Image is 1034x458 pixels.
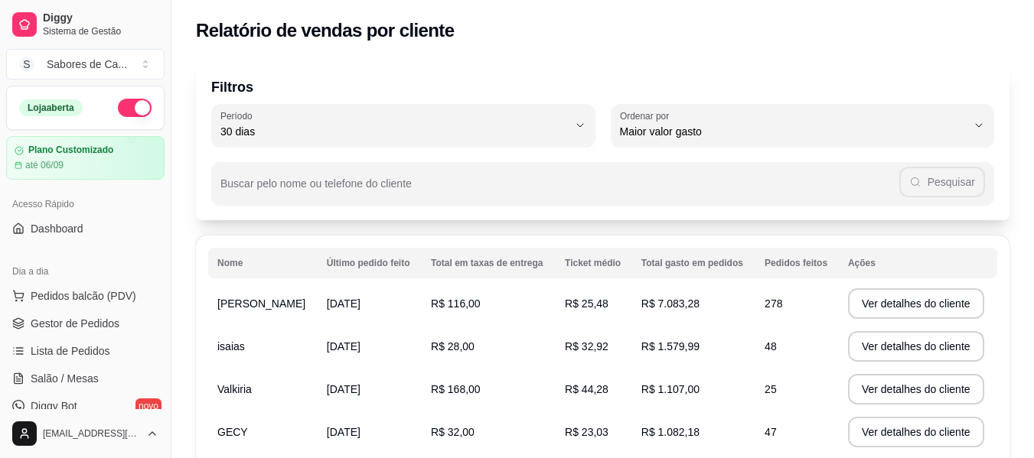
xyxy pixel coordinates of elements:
span: [DATE] [327,426,360,438]
span: Gestor de Pedidos [31,316,119,331]
span: Maior valor gasto [620,124,967,139]
span: [DATE] [327,340,360,352]
span: [EMAIL_ADDRESS][DOMAIN_NAME] [43,427,140,440]
p: Filtros [211,76,994,98]
span: [DATE] [327,297,360,310]
span: Valkiria [217,383,252,395]
button: Ver detalhes do cliente [848,417,984,447]
span: R$ 28,00 [431,340,475,352]
span: R$ 1.579,99 [641,340,700,352]
th: Nome [208,248,318,278]
span: 278 [765,297,782,310]
article: Plano Customizado [28,145,113,156]
span: R$ 44,28 [565,383,608,395]
span: R$ 168,00 [431,383,481,395]
span: Salão / Mesas [31,371,99,386]
a: Gestor de Pedidos [6,311,165,336]
div: Acesso Rápido [6,192,165,216]
th: Total gasto em pedidos [632,248,755,278]
label: Ordenar por [620,109,674,122]
th: Pedidos feitos [755,248,839,278]
span: 30 dias [220,124,568,139]
button: Ver detalhes do cliente [848,374,984,404]
button: Ver detalhes do cliente [848,288,984,319]
span: 25 [765,383,777,395]
span: Lista de Pedidos [31,343,110,359]
button: Pedidos balcão (PDV) [6,284,165,308]
th: Último pedido feito [318,248,422,278]
span: 47 [765,426,777,438]
span: R$ 25,48 [565,297,608,310]
span: isaias [217,340,245,352]
button: Ordenar porMaior valor gasto [611,104,995,147]
span: R$ 32,00 [431,426,475,438]
span: [PERSON_NAME] [217,297,305,310]
input: Buscar pelo nome ou telefone do cliente [220,182,899,197]
span: R$ 32,92 [565,340,608,352]
a: Salão / Mesas [6,366,165,391]
span: R$ 7.083,28 [641,297,700,310]
span: Dashboard [31,221,83,236]
th: Ações [839,248,997,278]
a: DiggySistema de Gestão [6,6,165,43]
span: GECY [217,426,248,438]
button: Período30 dias [211,104,595,147]
button: Select a team [6,49,165,80]
span: Sistema de Gestão [43,25,158,37]
button: Alterar Status [118,99,152,117]
h2: Relatório de vendas por cliente [196,18,455,43]
span: R$ 116,00 [431,297,481,310]
article: até 06/09 [25,159,64,171]
span: S [19,57,34,72]
label: Período [220,109,257,122]
span: [DATE] [327,383,360,395]
a: Diggy Botnovo [6,394,165,418]
span: Pedidos balcão (PDV) [31,288,136,304]
a: Lista de Pedidos [6,339,165,363]
div: Dia a dia [6,259,165,284]
span: R$ 1.082,18 [641,426,700,438]
span: 48 [765,340,777,352]
th: Total em taxas de entrega [422,248,556,278]
span: R$ 1.107,00 [641,383,700,395]
button: Ver detalhes do cliente [848,331,984,362]
span: Diggy [43,11,158,25]
span: Diggy Bot [31,398,77,414]
div: Sabores de Ca ... [47,57,127,72]
span: R$ 23,03 [565,426,608,438]
a: Dashboard [6,216,165,241]
div: Loja aberta [19,99,83,116]
button: [EMAIL_ADDRESS][DOMAIN_NAME] [6,415,165,452]
a: Plano Customizadoaté 06/09 [6,136,165,180]
th: Ticket médio [556,248,632,278]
